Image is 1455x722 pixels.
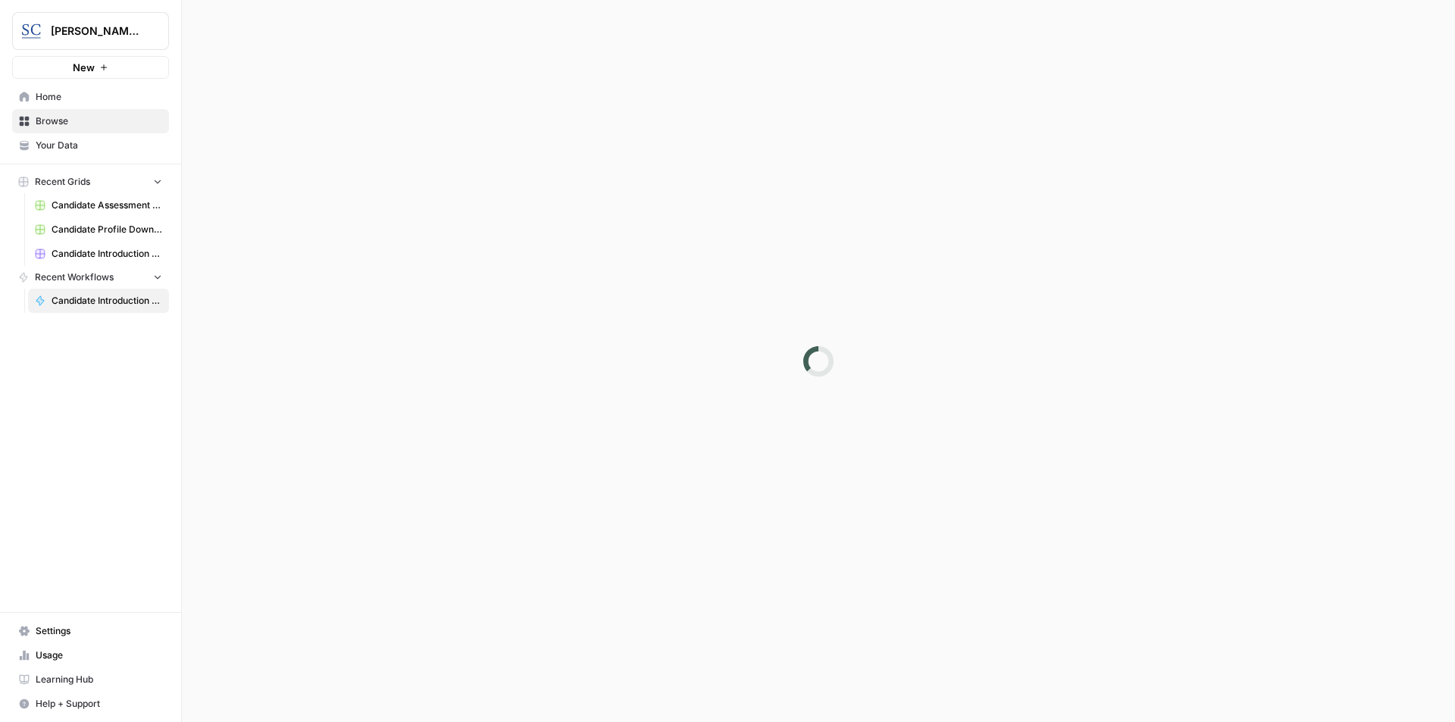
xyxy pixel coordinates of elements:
a: Candidate Introduction and Profile [28,289,169,313]
a: Usage [12,643,169,667]
span: Recent Workflows [35,270,114,284]
a: Browse [12,109,169,133]
span: Settings [36,624,162,638]
button: New [12,56,169,79]
span: New [73,60,95,75]
a: Your Data [12,133,169,158]
span: Usage [36,649,162,662]
span: Candidate Introduction Download Sheet [52,247,162,261]
span: [PERSON_NAME] [GEOGRAPHIC_DATA] [51,23,142,39]
span: Your Data [36,139,162,152]
button: Workspace: Stanton Chase Nashville [12,12,169,50]
span: Candidate Assessment Download Sheet [52,198,162,212]
button: Recent Grids [12,170,169,193]
a: Settings [12,619,169,643]
img: Stanton Chase Nashville Logo [17,17,45,45]
a: Candidate Profile Download Sheet [28,217,169,242]
span: Candidate Profile Download Sheet [52,223,162,236]
button: Recent Workflows [12,266,169,289]
span: Learning Hub [36,673,162,686]
span: Home [36,90,162,104]
span: Help + Support [36,697,162,711]
a: Candidate Introduction Download Sheet [28,242,169,266]
a: Candidate Assessment Download Sheet [28,193,169,217]
button: Help + Support [12,692,169,716]
span: Recent Grids [35,175,90,189]
span: Candidate Introduction and Profile [52,294,162,308]
a: Home [12,85,169,109]
span: Browse [36,114,162,128]
a: Learning Hub [12,667,169,692]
